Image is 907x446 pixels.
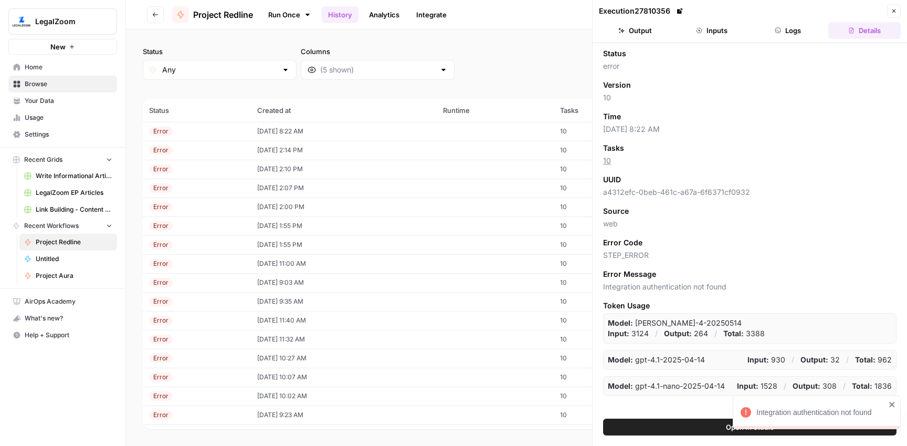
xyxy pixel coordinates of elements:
[603,282,897,292] span: Integration authentication not found
[608,329,629,338] strong: Input:
[149,354,173,363] div: Error
[554,273,646,292] td: 10
[19,184,117,201] a: LegalZoom EP Articles
[603,48,626,59] span: Status
[8,8,117,35] button: Workspace: LegalZoom
[723,328,765,339] p: 3388
[251,424,437,443] td: [DATE] 9:19 AM
[320,65,435,75] input: (5 shown)
[149,259,173,268] div: Error
[603,250,897,261] span: STEP_ERROR
[251,292,437,311] td: [DATE] 9:35 AM
[149,164,173,174] div: Error
[756,407,885,418] div: Integration authentication not found
[437,99,554,122] th: Runtime
[251,349,437,368] td: [DATE] 10:27 AM
[664,329,692,338] strong: Output:
[8,59,117,76] a: Home
[162,65,277,75] input: Any
[603,300,897,311] span: Token Usage
[149,297,173,306] div: Error
[608,318,633,327] strong: Model:
[855,355,876,364] strong: Total:
[603,187,897,198] span: a4312efc-0beb-461c-a67a-6f6371cf0932
[143,80,890,99] span: (113 records)
[251,216,437,235] td: [DATE] 1:55 PM
[664,328,708,339] p: 264
[554,254,646,273] td: 10
[554,122,646,141] td: 10
[25,130,112,139] span: Settings
[655,328,658,339] p: /
[25,113,112,122] span: Usage
[554,141,646,160] td: 10
[36,271,112,281] span: Project Aura
[172,6,253,23] a: Project Redline
[603,156,611,165] a: 10
[599,6,685,16] div: Execution 27810356
[554,368,646,387] td: 10
[19,234,117,251] a: Project Redline
[149,372,173,382] div: Error
[603,80,631,90] span: Version
[603,206,629,216] span: Source
[608,381,725,391] p: gpt-4.1-nano-2025-04-14
[603,143,624,153] span: Tasks
[363,6,406,23] a: Analytics
[737,381,758,390] strong: Input:
[251,406,437,424] td: [DATE] 9:23 AM
[149,221,173,231] div: Error
[554,198,646,216] td: 10
[24,155,62,164] span: Recent Grids
[828,22,901,39] button: Details
[24,221,79,231] span: Recent Workflows
[852,381,872,390] strong: Total:
[747,355,769,364] strong: Input:
[554,292,646,311] td: 10
[608,355,633,364] strong: Model:
[19,168,117,184] a: Write Informational Article
[251,179,437,198] td: [DATE] 2:07 PM
[554,349,646,368] td: 10
[251,273,437,292] td: [DATE] 9:03 AM
[149,127,173,136] div: Error
[603,174,621,185] span: UUID
[752,22,825,39] button: Logs
[261,6,318,24] a: Run Once
[149,146,173,155] div: Error
[554,160,646,179] td: 10
[8,76,117,92] a: Browse
[251,368,437,387] td: [DATE] 10:07 AM
[19,267,117,284] a: Project Aura
[603,237,642,248] span: Error Code
[554,311,646,330] td: 10
[251,198,437,216] td: [DATE] 2:00 PM
[410,6,453,23] a: Integrate
[723,329,744,338] strong: Total:
[149,183,173,193] div: Error
[25,330,112,340] span: Help + Support
[846,355,849,365] p: /
[8,327,117,344] button: Help + Support
[251,235,437,254] td: [DATE] 1:55 PM
[800,355,828,364] strong: Output:
[747,355,785,365] p: 930
[8,92,117,109] a: Your Data
[554,406,646,424] td: 10
[8,126,117,143] a: Settings
[36,237,112,247] span: Project Redline
[793,381,837,391] p: 308
[554,330,646,349] td: 10
[19,201,117,218] a: Link Building - Content Briefs
[603,269,656,279] span: Error Message
[852,381,892,391] p: 1836
[149,316,173,325] div: Error
[251,330,437,349] td: [DATE] 11:32 AM
[603,419,897,435] button: Open In Studio
[25,96,112,106] span: Your Data
[149,278,173,287] div: Error
[36,254,112,264] span: Untitled
[554,179,646,198] td: 10
[554,424,646,443] td: 10
[676,22,748,39] button: Inputs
